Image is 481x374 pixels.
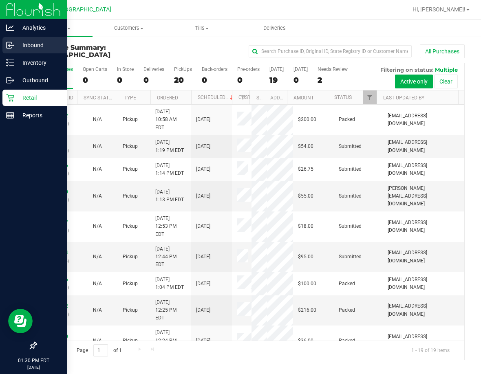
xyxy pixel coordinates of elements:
[388,185,459,208] span: [PERSON_NAME][EMAIL_ADDRESS][DOMAIN_NAME]
[6,94,14,102] inline-svg: Retail
[155,245,186,269] span: [DATE] 12:44 PM EDT
[4,357,63,364] p: 01:30 PM EDT
[123,143,138,150] span: Pickup
[8,309,33,333] iframe: Resource center
[434,75,458,88] button: Clear
[14,23,63,33] p: Analytics
[196,337,210,345] span: [DATE]
[123,253,138,261] span: Pickup
[6,41,14,49] inline-svg: Inbound
[14,40,63,50] p: Inbound
[339,116,355,123] span: Packed
[117,66,134,72] div: In Store
[293,66,308,72] div: [DATE]
[93,281,102,286] span: Not Applicable
[165,20,238,37] a: Tills
[339,337,355,345] span: Packed
[383,95,424,101] a: Last Updated By
[237,66,260,72] div: Pre-orders
[123,306,138,314] span: Pickup
[14,58,63,68] p: Inventory
[298,165,313,173] span: $26.75
[93,117,102,122] span: Not Applicable
[93,254,102,260] span: Not Applicable
[84,95,115,101] a: Sync Status
[298,280,316,288] span: $100.00
[93,24,165,32] span: Customers
[155,215,186,238] span: [DATE] 12:53 PM EDT
[6,76,14,84] inline-svg: Outbound
[388,249,459,264] span: [EMAIL_ADDRESS][DOMAIN_NAME]
[93,192,102,200] button: N/A
[155,329,186,352] span: [DATE] 12:24 PM EDT
[93,116,102,123] button: N/A
[143,75,164,85] div: 0
[339,222,362,230] span: Submitted
[93,222,102,230] button: N/A
[298,222,313,230] span: $18.00
[238,20,311,37] a: Deliveries
[14,93,63,103] p: Retail
[388,112,459,128] span: [EMAIL_ADDRESS][DOMAIN_NAME]
[298,337,313,345] span: $36.00
[155,299,186,322] span: [DATE] 12:25 PM EDT
[93,337,102,345] button: N/A
[93,280,102,288] button: N/A
[117,75,134,85] div: 0
[124,95,136,101] a: Type
[339,192,362,200] span: Submitted
[83,66,107,72] div: Open Carts
[83,75,107,85] div: 0
[196,143,210,150] span: [DATE]
[6,24,14,32] inline-svg: Analytics
[55,6,111,13] span: [GEOGRAPHIC_DATA]
[157,95,178,101] a: Ordered
[93,223,102,229] span: Not Applicable
[298,116,316,123] span: $200.00
[93,143,102,150] button: N/A
[202,66,227,72] div: Back-orders
[339,306,355,314] span: Packed
[196,306,210,314] span: [DATE]
[143,66,164,72] div: Deliveries
[93,193,102,199] span: Not Applicable
[6,111,14,119] inline-svg: Reports
[388,139,459,154] span: [EMAIL_ADDRESS][DOMAIN_NAME]
[405,344,456,356] span: 1 - 19 of 19 items
[318,75,348,85] div: 2
[293,75,308,85] div: 0
[14,75,63,85] p: Outbound
[334,95,352,100] a: Status
[36,44,179,58] h3: Purchase Summary:
[174,66,192,72] div: PickUps
[298,143,313,150] span: $54.00
[339,253,362,261] span: Submitted
[155,162,184,177] span: [DATE] 1:14 PM EDT
[14,110,63,120] p: Reports
[339,143,362,150] span: Submitted
[93,166,102,172] span: Not Applicable
[123,116,138,123] span: Pickup
[196,165,210,173] span: [DATE]
[298,253,313,261] span: $95.00
[256,95,299,101] a: State Registry ID
[155,108,186,132] span: [DATE] 10:58 AM EDT
[196,222,210,230] span: [DATE]
[123,165,138,173] span: Pickup
[123,337,138,345] span: Pickup
[123,280,138,288] span: Pickup
[174,75,192,85] div: 20
[93,253,102,261] button: N/A
[123,222,138,230] span: Pickup
[388,219,459,234] span: [EMAIL_ADDRESS][DOMAIN_NAME]
[420,44,465,58] button: All Purchases
[165,24,238,32] span: Tills
[93,143,102,149] span: Not Applicable
[93,344,108,357] input: 1
[155,276,184,291] span: [DATE] 1:04 PM EDT
[388,162,459,177] span: [EMAIL_ADDRESS][DOMAIN_NAME]
[123,192,138,200] span: Pickup
[252,24,297,32] span: Deliveries
[155,139,184,154] span: [DATE] 1:19 PM EDT
[380,66,433,73] span: Filtering on status:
